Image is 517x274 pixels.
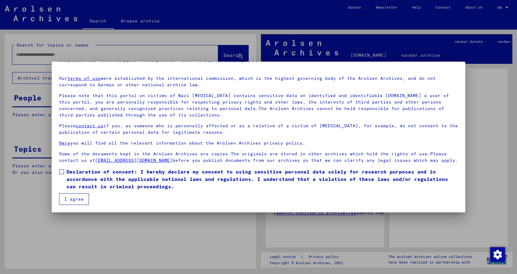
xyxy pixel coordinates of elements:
img: Change consent [490,247,505,262]
p: Our were established by the international commission, which is the highest governing body of the ... [59,75,458,88]
a: contact us [76,123,103,129]
a: [EMAIL_ADDRESS][DOMAIN_NAME] [95,157,173,163]
div: Change consent [490,247,505,262]
p: Some of the documents kept in the Arolsen Archives are copies.The originals are stored in other a... [59,151,458,164]
span: Declaration of consent: I hereby declare my consent to using sensitive personal data solely for r... [66,168,458,190]
p: Please note that this portal on victims of Nazi [MEDICAL_DATA] contains sensitive data on identif... [59,92,458,118]
a: Here [59,140,70,146]
p: Please if you, as someone who is personally affected or as a relative of a victim of [MEDICAL_DAT... [59,123,458,136]
button: I agree [59,193,89,205]
p: you will find all the relevant information about the Arolsen Archives privacy policy. [59,140,458,146]
a: terms of use [67,76,101,81]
